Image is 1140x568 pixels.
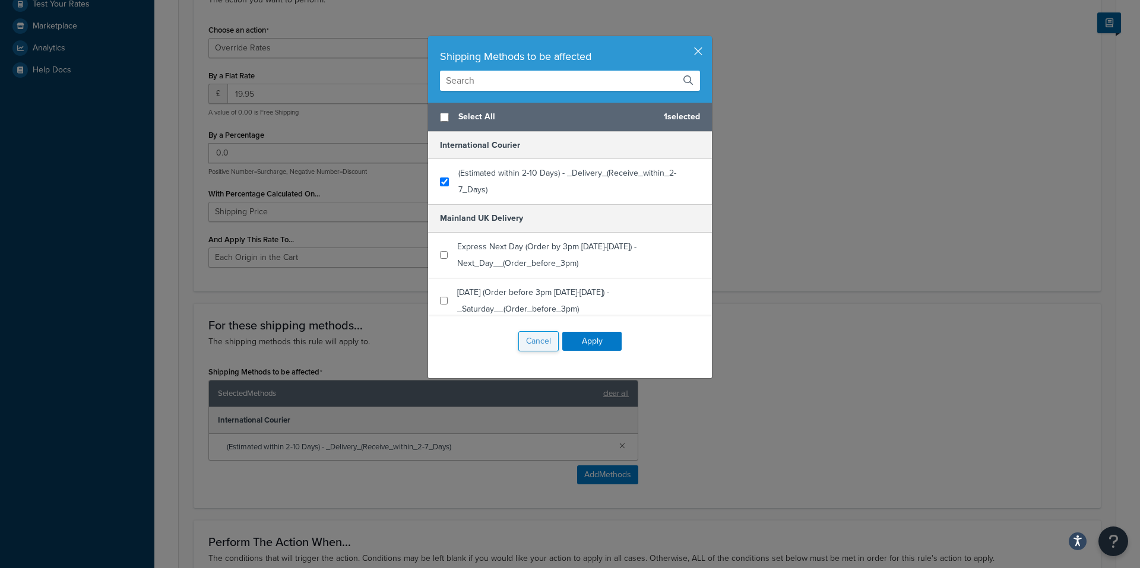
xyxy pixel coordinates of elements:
[428,103,712,132] div: 1 selected
[458,109,654,125] span: Select All
[518,331,559,351] button: Cancel
[457,240,636,269] span: Express Next Day (Order by 3pm [DATE]-[DATE]) - Next_Day__(Order_before_3pm)
[458,167,676,196] span: (Estimated within 2-10 Days) - _Delivery_(Receive_within_2-7_Days)
[428,132,712,159] h5: International Courier
[440,48,700,65] div: Shipping Methods to be affected
[562,332,622,351] button: Apply
[428,204,712,232] h5: Mainland UK Delivery
[457,286,609,315] span: [DATE] (Order before 3pm [DATE]-[DATE]) - _Saturday__(Order_before_3pm)
[440,71,700,91] input: Search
